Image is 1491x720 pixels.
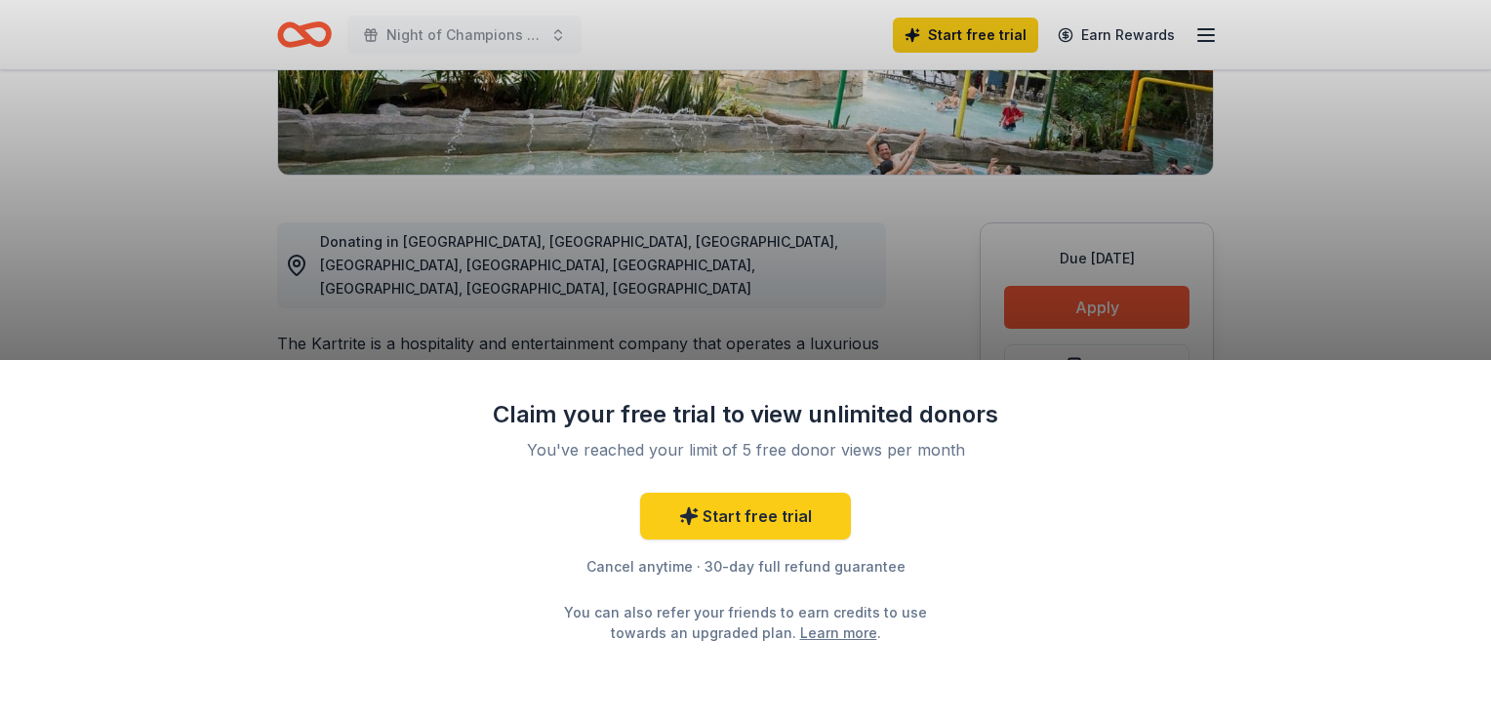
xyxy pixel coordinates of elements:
div: Claim your free trial to view unlimited donors [492,399,999,430]
a: Start free trial [640,493,851,540]
div: You can also refer your friends to earn credits to use towards an upgraded plan. . [546,602,945,643]
a: Learn more [800,622,877,643]
div: Cancel anytime · 30-day full refund guarantee [492,555,999,579]
div: You've reached your limit of 5 free donor views per month [515,438,976,461]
